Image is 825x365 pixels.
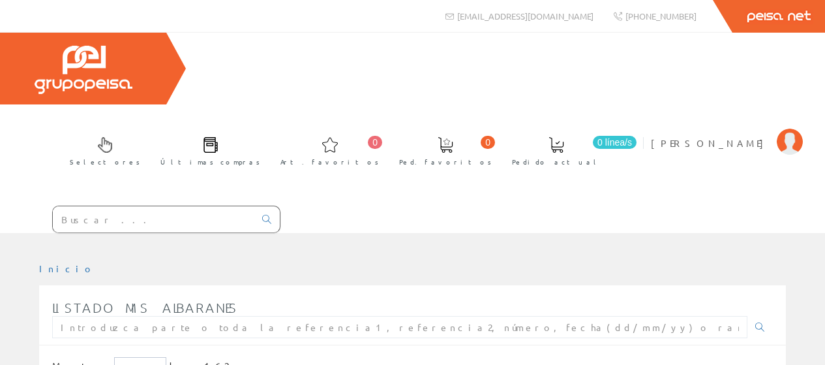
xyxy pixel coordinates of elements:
[52,316,747,338] input: Introduzca parte o toda la referencia1, referencia2, número, fecha(dd/mm/yy) o rango de fechas(dd...
[35,46,132,94] img: Grupo Peisa
[481,136,495,149] span: 0
[651,126,803,138] a: [PERSON_NAME]
[147,126,267,174] a: Últimas compras
[651,136,770,150] span: [PERSON_NAME]
[52,300,238,315] span: Listado mis albaranes
[53,206,254,232] input: Buscar ...
[39,262,95,274] a: Inicio
[280,155,379,168] span: Art. favoritos
[625,10,697,22] span: [PHONE_NUMBER]
[368,136,382,149] span: 0
[593,136,637,149] span: 0 línea/s
[512,155,601,168] span: Pedido actual
[160,155,260,168] span: Últimas compras
[57,126,147,174] a: Selectores
[457,10,593,22] span: [EMAIL_ADDRESS][DOMAIN_NAME]
[70,155,140,168] span: Selectores
[399,155,492,168] span: Ped. favoritos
